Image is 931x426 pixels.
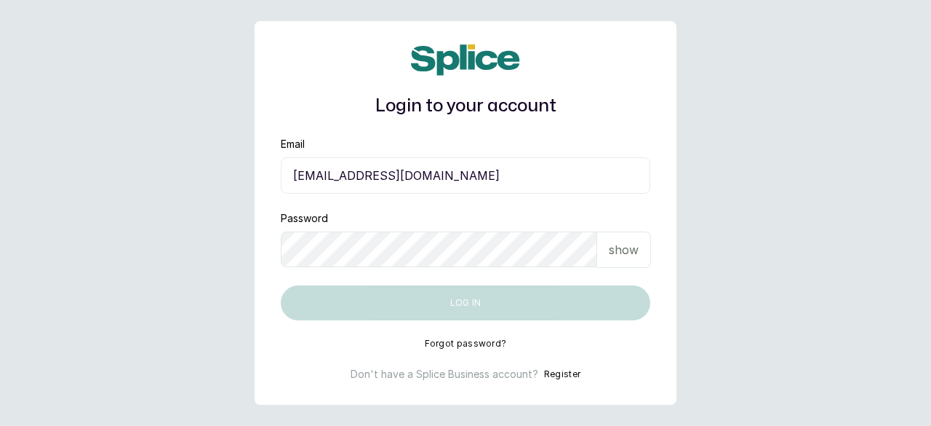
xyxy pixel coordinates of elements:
[425,338,507,350] button: Forgot password?
[609,241,639,259] p: show
[281,285,650,320] button: Log in
[281,137,305,151] label: Email
[351,367,538,382] p: Don't have a Splice Business account?
[281,157,650,194] input: email@acme.com
[544,367,580,382] button: Register
[281,211,328,226] label: Password
[281,93,650,119] h1: Login to your account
